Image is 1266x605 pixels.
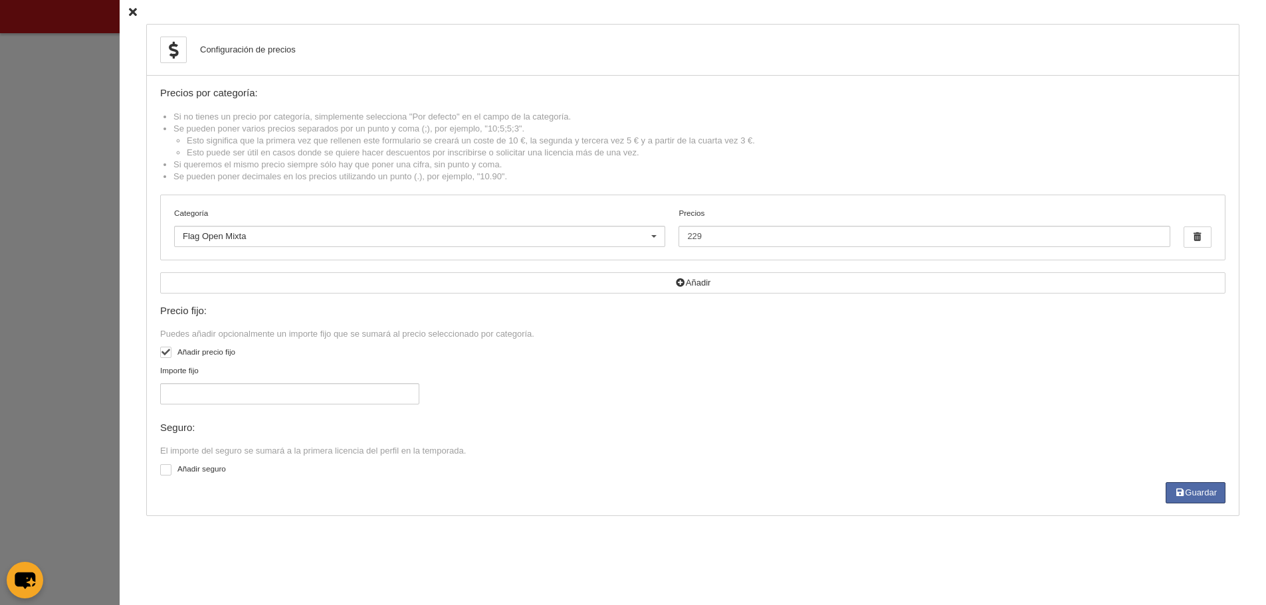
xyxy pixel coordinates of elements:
[160,88,1225,99] div: Precios por categoría:
[160,328,1225,340] div: Puedes añadir opcionalmente un importe fijo que se sumará al precio seleccionado por categoría.
[160,445,1225,457] div: El importe del seguro se sumará a la primera licencia del perfil en la temporada.
[173,171,1225,183] li: Se pueden poner decimales en los precios utilizando un punto (.), por ejemplo, "10.90".
[1166,482,1225,503] button: Guardar
[173,123,1225,159] li: Se pueden poner varios precios separados por un punto y coma (;), por ejemplo, "10;5;5;3".
[160,383,419,404] input: Importe fijo
[679,207,1170,247] label: Precios
[679,226,1170,247] input: Precios
[173,111,1225,123] li: Si no tienes un precio por categoría, simplemente selecciona "Por defecto" en el campo de la cate...
[200,44,296,56] div: Configuración de precios
[160,272,1225,294] button: Añadir
[187,147,1225,159] li: Esto puede ser útil en casos donde se quiere hacer descuentos por inscribirse o solicitar una lic...
[129,8,137,17] i: Cerrar
[7,562,43,598] button: chat-button
[173,159,1225,171] li: Si queremos el mismo precio siempre sólo hay que poner una cifra, sin punto y coma.
[160,463,1225,478] label: Añadir seguro
[187,135,1225,147] li: Esto significa que la primera vez que rellenen este formulario se creará un coste de 10 €, la seg...
[174,207,665,219] label: Categoría
[160,365,419,404] label: Importe fijo
[160,346,1225,361] label: Añadir precio fijo
[183,231,246,241] span: Flag Open Mixta
[160,422,1225,434] div: Seguro:
[160,305,1225,317] div: Precio fijo:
